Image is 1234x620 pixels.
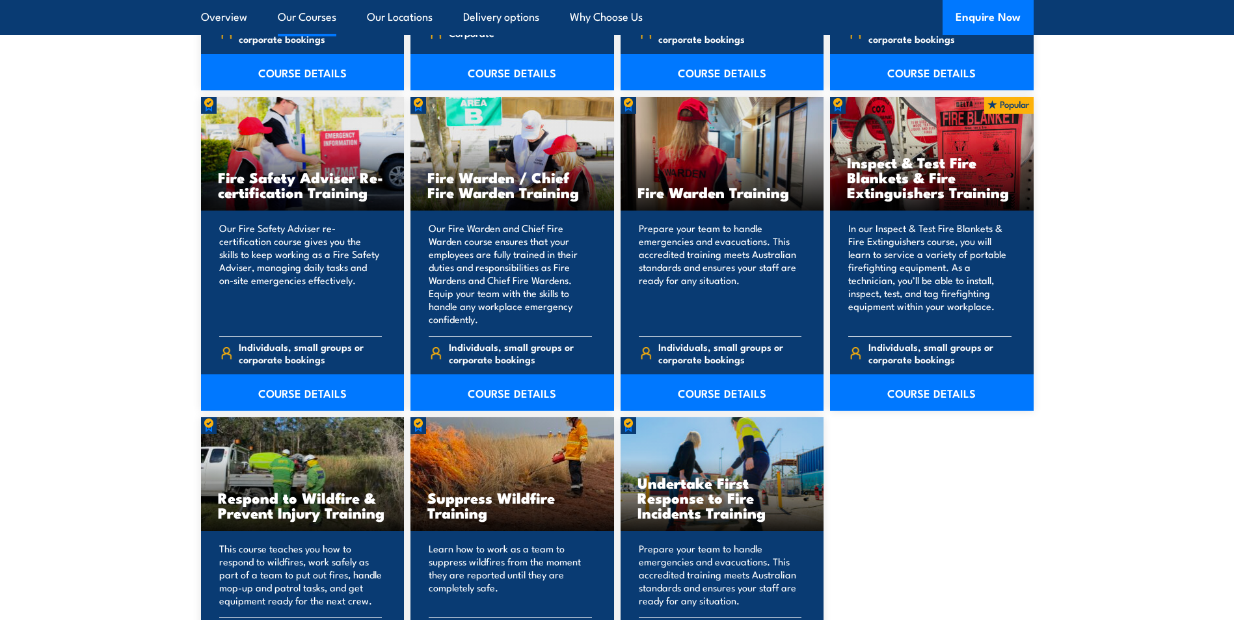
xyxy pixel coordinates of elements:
h3: Respond to Wildfire & Prevent Injury Training [218,490,388,520]
h3: Suppress Wildfire Training [427,490,597,520]
a: COURSE DETAILS [410,54,614,90]
h3: Inspect & Test Fire Blankets & Fire Extinguishers Training [847,155,1017,200]
p: Our Fire Safety Adviser re-certification course gives you the skills to keep working as a Fire Sa... [219,222,382,326]
p: Prepare your team to handle emergencies and evacuations. This accredited training meets Australia... [639,222,802,326]
a: COURSE DETAILS [621,374,824,411]
a: COURSE DETAILS [621,54,824,90]
a: COURSE DETAILS [201,374,405,411]
span: Individuals, small groups or corporate bookings [239,20,382,45]
span: Individuals, small groups or corporate bookings [868,341,1012,365]
a: COURSE DETAILS [410,374,614,411]
span: Individuals, small groups or corporate bookings [658,341,801,365]
h3: Fire Warden / Chief Fire Warden Training [427,170,597,200]
p: This course teaches you how to respond to wildfires, work safely as part of a team to put out fir... [219,542,382,607]
span: Individuals, small groups or corporate bookings [658,20,801,45]
h3: Fire Warden Training [637,185,807,200]
a: COURSE DETAILS [830,54,1034,90]
p: Learn how to work as a team to suppress wildfires from the moment they are reported until they ar... [429,542,592,607]
a: COURSE DETAILS [830,374,1034,411]
h3: Fire Safety Adviser Re-certification Training [218,170,388,200]
a: COURSE DETAILS [201,54,405,90]
span: Individuals, small groups or corporate bookings [239,341,382,365]
p: In our Inspect & Test Fire Blankets & Fire Extinguishers course, you will learn to service a vari... [848,222,1012,326]
h3: Undertake First Response to Fire Incidents Training [637,475,807,520]
p: Our Fire Warden and Chief Fire Warden course ensures that your employees are fully trained in the... [429,222,592,326]
span: Individuals, small groups or corporate bookings [449,341,592,365]
span: Individuals, small groups or corporate bookings [868,20,1012,45]
p: Prepare your team to handle emergencies and evacuations. This accredited training meets Australia... [639,542,802,607]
